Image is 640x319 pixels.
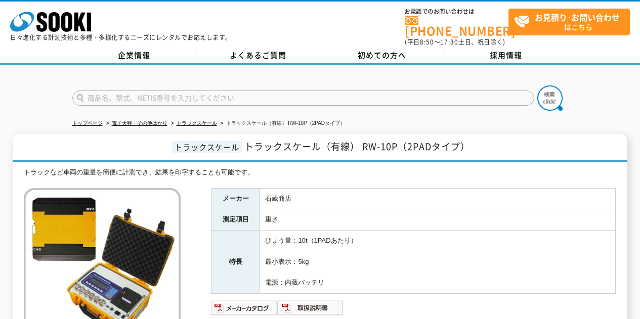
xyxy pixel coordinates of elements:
[358,50,406,61] span: 初めての方へ
[10,34,232,40] p: 日々進化する計測技術と多種・多様化するニーズにレンタルでお応えします。
[420,37,434,47] span: 8:50
[177,120,217,126] a: トラックスケール
[405,9,508,15] span: お電話でのお問い合わせは
[277,306,344,314] a: 取扱説明書
[440,37,458,47] span: 17:30
[211,209,260,231] th: 測定項目
[24,167,616,178] div: トラックなど車両の重量を簡便に計測でき、結果を印字することも可能です。
[514,9,629,34] span: はこちら
[508,9,630,35] a: お見積り･お問い合わせはこちら
[535,11,620,23] strong: お見積り･お問い合わせ
[244,140,470,153] span: トラックスケール（有線） RW-10P（2PADタイプ）
[260,231,616,294] td: ひょう量：10t（1PADあたり） 最小表示：5kg 電源：内蔵バッテリ
[172,141,242,153] span: トラックスケール
[211,188,260,209] th: メーカー
[196,48,320,63] a: よくあるご質問
[219,118,346,129] li: トラックスケール（有線） RW-10P（2PADタイプ）
[211,300,277,316] img: メーカーカタログ
[72,48,196,63] a: 企業情報
[72,90,534,106] input: 商品名、型式、NETIS番号を入力してください
[537,85,563,111] img: btn_search.png
[112,120,167,126] a: 電子天秤・その他はかり
[72,120,103,126] a: トップページ
[211,231,260,294] th: 特長
[211,306,277,314] a: メーカーカタログ
[260,188,616,209] td: 石蔵商店
[405,16,508,36] a: [PHONE_NUMBER]
[260,209,616,231] td: 重さ
[277,300,344,316] img: 取扱説明書
[405,37,505,47] span: (平日 ～ 土日、祝日除く)
[320,48,444,63] a: 初めての方へ
[444,48,568,63] a: 採用情報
